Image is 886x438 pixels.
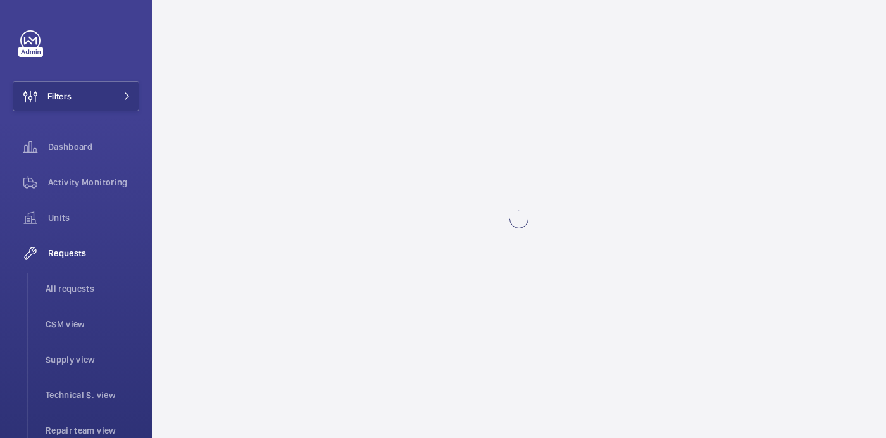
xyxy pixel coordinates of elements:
span: Supply view [46,353,139,366]
span: Repair team view [46,424,139,437]
span: Units [48,211,139,224]
button: Filters [13,81,139,111]
span: Dashboard [48,141,139,153]
span: Technical S. view [46,389,139,401]
span: Filters [47,90,72,103]
span: Activity Monitoring [48,176,139,189]
span: All requests [46,282,139,295]
span: CSM view [46,318,139,330]
span: Requests [48,247,139,260]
